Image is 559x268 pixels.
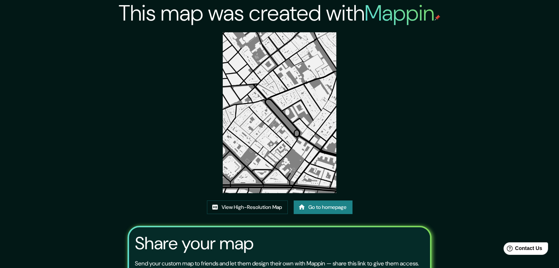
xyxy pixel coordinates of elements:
[135,259,419,268] p: Send your custom map to friends and let them design their own with Mappin — share this link to gi...
[494,239,551,260] iframe: Help widget launcher
[207,200,288,214] a: View High-Resolution Map
[434,15,440,21] img: mappin-pin
[135,233,254,254] h3: Share your map
[223,32,337,193] img: created-map
[294,200,352,214] a: Go to homepage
